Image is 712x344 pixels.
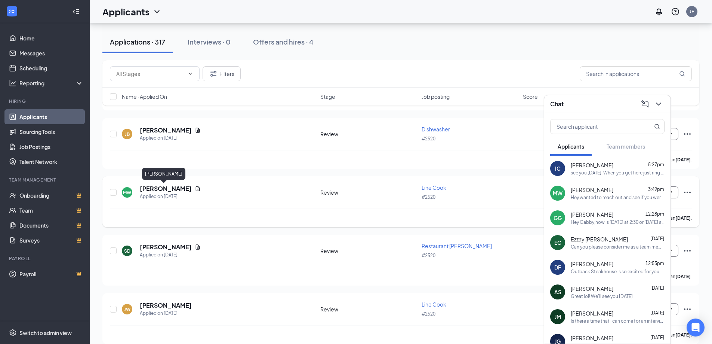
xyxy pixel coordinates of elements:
svg: Ellipses [683,305,692,314]
a: TeamCrown [19,203,83,218]
h3: Chat [550,100,564,108]
a: SurveysCrown [19,233,83,248]
span: Applicants [558,143,584,150]
h5: [PERSON_NAME] [140,301,192,310]
span: [PERSON_NAME] [571,334,613,342]
svg: Ellipses [683,246,692,255]
span: [DATE] [650,236,664,241]
svg: ChevronDown [654,100,663,109]
h5: [PERSON_NAME] [140,243,192,251]
div: Applied on [DATE] [140,310,192,317]
span: [DATE] [650,285,664,291]
span: [DATE] [650,310,664,316]
span: [DATE] [650,335,664,340]
h5: [PERSON_NAME] [140,126,192,134]
svg: QuestionInfo [671,7,680,16]
span: Job posting [422,93,450,100]
div: Applied on [DATE] [140,134,201,142]
svg: ChevronDown [187,71,193,77]
input: Search applicant [551,119,639,134]
div: Hey Gabby,how is [DATE] at 2:30 or [DATE] at 1:30? [571,219,665,225]
div: Hiring [9,98,82,104]
b: [DATE] [675,332,691,338]
span: 12:53pm [645,261,664,266]
div: SD [124,248,130,254]
div: Open Intercom Messenger [687,319,705,337]
span: [PERSON_NAME] [571,186,613,194]
svg: Document [195,244,201,250]
div: MW [123,189,131,196]
span: [PERSON_NAME] [571,260,613,268]
div: [PERSON_NAME] [142,168,185,180]
svg: Filter [209,69,218,78]
span: #2520 [422,311,435,317]
div: Review [320,305,417,313]
a: DocumentsCrown [19,218,83,233]
div: Switch to admin view [19,329,72,337]
svg: Document [195,127,201,133]
svg: Ellipses [683,188,692,197]
div: AS [554,288,561,296]
div: Applied on [DATE] [140,193,201,200]
div: Interviews · 0 [188,37,231,46]
span: Line Cook [422,301,446,308]
span: 5:27pm [648,162,664,167]
span: Dishwasher [422,126,450,133]
span: Restaurant [PERSON_NAME] [422,243,492,249]
div: Hey wanted to reach out and see if you were able to come in [DATE] at 2pm to talk. [571,194,665,201]
div: Is there a time that I can come for an interview [571,318,665,324]
div: DF [554,264,561,271]
a: Sourcing Tools [19,124,83,139]
span: Ezzay [PERSON_NAME] [571,235,628,243]
a: Messages [19,46,83,61]
span: [PERSON_NAME] [571,211,613,218]
span: Stage [320,93,335,100]
div: JB [125,131,130,137]
svg: MagnifyingGlass [654,124,660,130]
div: Applied on [DATE] [140,251,201,259]
div: JM [555,313,561,320]
svg: MagnifyingGlass [679,71,685,77]
div: Can you please consider me as a team member i really need this job [571,244,665,250]
div: Review [320,189,417,196]
svg: Collapse [72,8,80,15]
a: Home [19,31,83,46]
div: Review [320,247,417,255]
h1: Applicants [102,5,150,18]
span: #2520 [422,194,435,200]
svg: Settings [9,329,16,337]
span: Score [523,93,538,100]
a: Talent Network [19,154,83,169]
a: Job Postings [19,139,83,154]
a: OnboardingCrown [19,188,83,203]
a: Applicants [19,109,83,124]
span: #2520 [422,136,435,141]
svg: WorkstreamLogo [8,7,16,15]
h5: [PERSON_NAME] [140,185,192,193]
span: [PERSON_NAME] [571,285,613,292]
button: Filter Filters [203,66,241,81]
div: JW [124,306,130,313]
span: Name · Applied On [122,93,167,100]
a: PayrollCrown [19,267,83,281]
span: #2520 [422,253,435,258]
button: ChevronDown [653,98,665,110]
div: Payroll [9,255,82,262]
span: 3:49pm [648,186,664,192]
svg: ChevronDown [152,7,161,16]
svg: Analysis [9,79,16,87]
input: Search in applications [580,66,692,81]
div: Team Management [9,177,82,183]
div: see you [DATE]. When you get here just ring the front door bell and someone will be out to let yo... [571,170,665,176]
span: Team members [607,143,645,150]
div: MW [553,189,562,197]
div: Great lol! We'll see you [DATE] [571,293,633,299]
div: Reporting [19,79,84,87]
div: IC [555,165,561,172]
div: Offers and hires · 4 [253,37,314,46]
span: [PERSON_NAME] [571,310,613,317]
b: [DATE] [675,215,691,221]
input: All Stages [116,70,184,78]
span: [PERSON_NAME] [571,161,613,169]
svg: Document [195,186,201,192]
